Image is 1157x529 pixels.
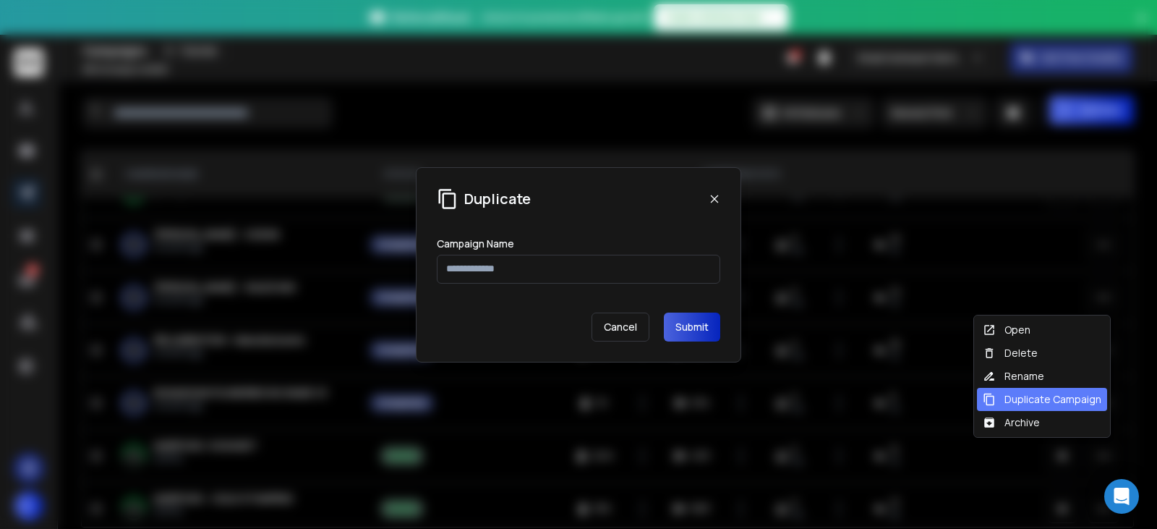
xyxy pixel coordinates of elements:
h1: Duplicate [464,189,531,209]
label: Campaign Name [437,239,514,249]
div: Rename [983,369,1044,384]
div: Open [983,323,1030,337]
div: Open Intercom Messenger [1104,479,1139,514]
div: Delete [983,346,1038,360]
button: Submit [664,313,720,342]
p: Cancel [592,313,649,342]
div: Archive [983,415,1040,430]
div: Duplicate Campaign [983,392,1101,407]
